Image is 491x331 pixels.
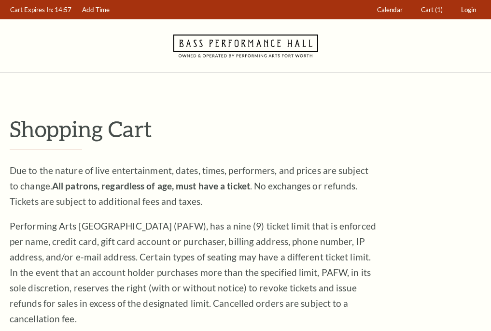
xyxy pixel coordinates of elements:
[10,6,53,14] span: Cart Expires In:
[435,6,443,14] span: (1)
[10,165,368,207] span: Due to the nature of live entertainment, dates, times, performers, and prices are subject to chan...
[55,6,71,14] span: 14:57
[10,218,377,327] p: Performing Arts [GEOGRAPHIC_DATA] (PAFW), has a nine (9) ticket limit that is enforced per name, ...
[461,6,476,14] span: Login
[457,0,481,19] a: Login
[373,0,407,19] a: Calendar
[52,180,250,191] strong: All patrons, regardless of age, must have a ticket
[421,6,434,14] span: Cart
[377,6,403,14] span: Calendar
[78,0,114,19] a: Add Time
[10,116,481,141] p: Shopping Cart
[417,0,448,19] a: Cart (1)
